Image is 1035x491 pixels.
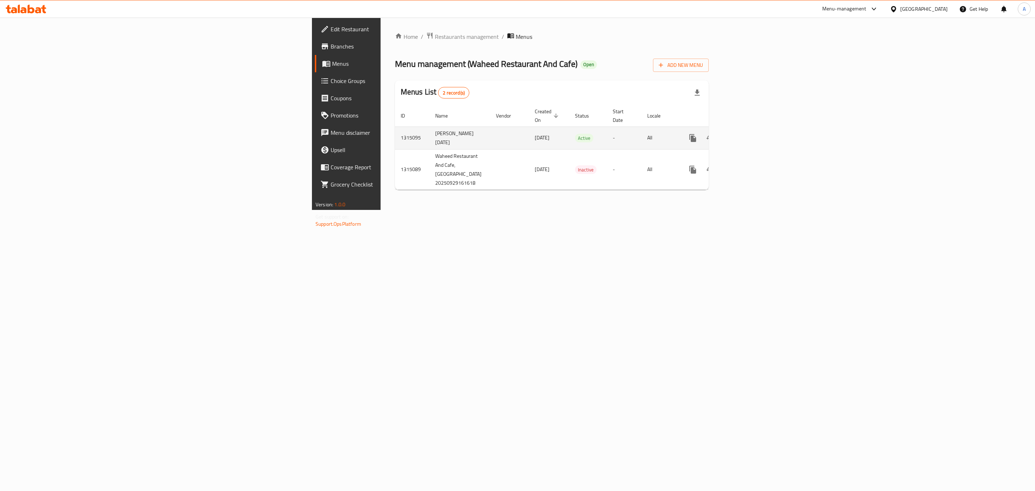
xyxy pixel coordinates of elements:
div: Export file [689,84,706,101]
div: [GEOGRAPHIC_DATA] [900,5,948,13]
span: [DATE] [535,133,549,142]
div: Total records count [438,87,469,98]
span: ID [401,111,414,120]
a: Promotions [315,107,485,124]
span: Get support on: [316,212,349,221]
span: 1.0.0 [334,200,345,209]
span: Start Date [613,107,633,124]
a: Branches [315,38,485,55]
h2: Menus List [401,87,469,98]
span: Name [435,111,457,120]
span: Grocery Checklist [331,180,479,189]
span: Locale [647,111,670,120]
button: Change Status [701,129,719,147]
a: Support.OpsPlatform [316,219,361,229]
span: 2 record(s) [438,90,469,96]
span: [DATE] [535,165,549,174]
span: Active [575,134,593,142]
div: Inactive [575,165,597,174]
span: Menus [516,32,532,41]
nav: breadcrumb [395,32,709,41]
span: Inactive [575,166,597,174]
span: Menus [332,59,479,68]
a: Coverage Report [315,159,485,176]
li: / [502,32,504,41]
span: Status [575,111,598,120]
button: more [684,129,701,147]
span: Branches [331,42,479,51]
table: enhanced table [395,105,759,190]
span: Version: [316,200,333,209]
a: Coupons [315,90,485,107]
td: All [641,149,678,190]
span: Edit Restaurant [331,25,479,33]
span: Created On [535,107,561,124]
a: Menu disclaimer [315,124,485,141]
td: All [641,127,678,149]
div: Open [580,60,597,69]
div: Menu-management [822,5,866,13]
span: Open [580,61,597,68]
span: Vendor [496,111,520,120]
span: Promotions [331,111,479,120]
span: Choice Groups [331,77,479,85]
span: Add New Menu [659,61,703,70]
button: Add New Menu [653,59,709,72]
a: Choice Groups [315,72,485,90]
button: more [684,161,701,178]
span: Upsell [331,146,479,154]
a: Edit Restaurant [315,20,485,38]
td: - [607,149,641,190]
span: Coupons [331,94,479,102]
td: - [607,127,641,149]
th: Actions [678,105,759,127]
a: Grocery Checklist [315,176,485,193]
span: Menu disclaimer [331,128,479,137]
span: Coverage Report [331,163,479,171]
button: Change Status [701,161,719,178]
a: Menus [315,55,485,72]
span: Menu management ( Waheed Restaurant And Cafe ) [395,56,578,72]
a: Upsell [315,141,485,159]
span: A [1023,5,1026,13]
